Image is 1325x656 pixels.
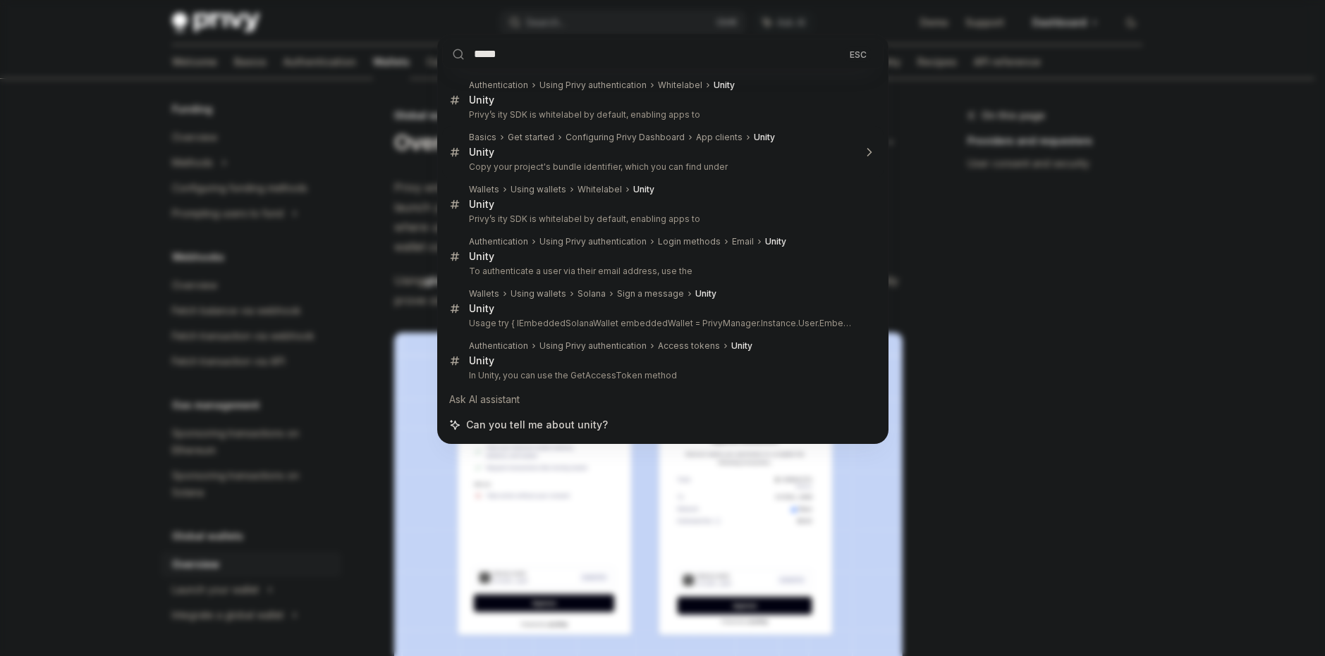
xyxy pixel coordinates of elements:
b: Unity [469,302,494,314]
div: Login methods [658,236,721,247]
div: Using Privy authentication [539,340,647,352]
p: Copy your project's bundle identifier, which you can find under [469,161,854,173]
p: To authenticate a user via their email address, use the [469,266,854,277]
b: Unity [469,354,494,366]
div: Wallets [469,184,499,195]
div: Using wallets [511,184,566,195]
b: Unity [714,80,735,90]
div: App clients [696,132,743,143]
b: Unity [469,250,494,262]
div: Whitelabel [658,80,702,91]
p: Privy’s ity SDK is whitelabel by default, enabling apps to [469,213,854,225]
div: Using Privy authentication [539,80,647,91]
div: Ask AI assistant [442,387,884,412]
div: Using wallets [511,288,566,299]
b: Unity [469,146,494,158]
div: Email [732,236,754,247]
p: In Unity, you can use the GetAccessToken method [469,370,854,381]
div: Authentication [469,340,528,352]
div: Wallets [469,288,499,299]
b: Unity [731,340,752,351]
div: Whitelabel [578,184,622,195]
b: Unity [469,94,494,106]
div: Get started [508,132,554,143]
div: Using Privy authentication [539,236,647,247]
p: Privy’s ity SDK is whitelabel by default, enabling apps to [469,109,854,120]
b: Unity [695,288,716,299]
p: Usage try { IEmbeddedSolanaWallet embeddedWallet = PrivyManager.Instance.User.EmbeddedSolanaWal [469,318,854,329]
div: Configuring Privy Dashboard [566,132,685,143]
div: Sign a message [617,288,684,299]
div: ESC [845,47,871,61]
b: Unity [765,236,786,247]
div: Basics [469,132,496,143]
b: Unity [754,132,775,142]
span: Can you tell me about unity? [466,418,608,432]
div: Authentication [469,80,528,91]
b: Unity [633,184,654,194]
div: Authentication [469,236,528,247]
div: Access tokens [658,340,720,352]
div: Solana [578,288,606,299]
b: Unity [469,198,494,210]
